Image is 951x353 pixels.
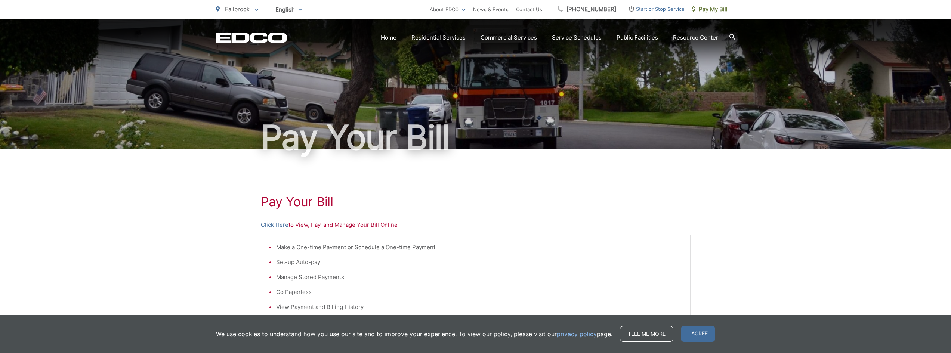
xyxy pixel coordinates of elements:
[692,5,728,14] span: Pay My Bill
[617,33,658,42] a: Public Facilities
[473,5,509,14] a: News & Events
[276,303,683,312] li: View Payment and Billing History
[276,288,683,297] li: Go Paperless
[276,258,683,267] li: Set-up Auto-pay
[261,220,691,229] p: to View, Pay, and Manage Your Bill Online
[673,33,718,42] a: Resource Center
[620,326,673,342] a: Tell me more
[261,220,288,229] a: Click Here
[270,3,308,16] span: English
[216,32,287,43] a: EDCD logo. Return to the homepage.
[276,243,683,252] li: Make a One-time Payment or Schedule a One-time Payment
[225,6,250,13] span: Fallbrook
[216,329,612,338] p: We use cookies to understand how you use our site and to improve your experience. To view our pol...
[681,326,715,342] span: I agree
[481,33,537,42] a: Commercial Services
[411,33,466,42] a: Residential Services
[261,194,691,209] h1: Pay Your Bill
[276,273,683,282] li: Manage Stored Payments
[516,5,542,14] a: Contact Us
[216,119,735,156] h1: Pay Your Bill
[430,5,466,14] a: About EDCO
[552,33,602,42] a: Service Schedules
[557,329,597,338] a: privacy policy
[381,33,396,42] a: Home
